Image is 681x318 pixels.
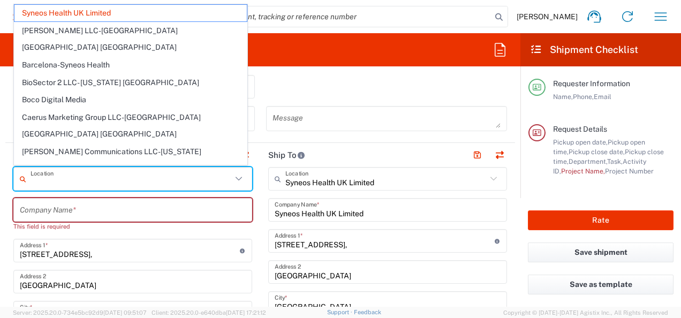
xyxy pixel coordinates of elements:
[553,138,608,146] span: Pickup open date,
[553,125,607,133] span: Request Details
[553,93,573,101] span: Name,
[594,93,611,101] span: Email
[13,309,147,316] span: Server: 2025.20.0-734e5bc92d9
[14,92,247,108] span: Boco Digital Media
[13,43,135,56] h2: Desktop Shipment Request
[13,222,252,231] div: This field is required
[327,309,354,315] a: Support
[503,308,668,317] span: Copyright © [DATE]-[DATE] Agistix Inc., All Rights Reserved
[14,143,247,177] span: [PERSON_NAME] Communications LLC-[US_STATE] [GEOGRAPHIC_DATA]
[354,309,381,315] a: Feedback
[103,309,147,316] span: [DATE] 09:51:07
[528,210,674,230] button: Rate
[14,109,247,142] span: Caerus Marketing Group LLC-[GEOGRAPHIC_DATA] [GEOGRAPHIC_DATA] [GEOGRAPHIC_DATA]
[528,243,674,262] button: Save shipment
[517,12,578,21] span: [PERSON_NAME]
[605,167,654,175] span: Project Number
[530,43,638,56] h2: Shipment Checklist
[607,157,623,165] span: Task,
[561,167,605,175] span: Project Name,
[573,93,594,101] span: Phone,
[226,309,266,316] span: [DATE] 17:21:12
[152,309,266,316] span: Client: 2025.20.0-e640dba
[569,148,625,156] span: Pickup close date,
[569,157,607,165] span: Department,
[553,79,630,88] span: Requester Information
[14,74,247,91] span: BioSector 2 LLC- [US_STATE] [GEOGRAPHIC_DATA]
[268,150,305,161] h2: Ship To
[214,6,491,27] input: Shipment, tracking or reference number
[528,275,674,294] button: Save as template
